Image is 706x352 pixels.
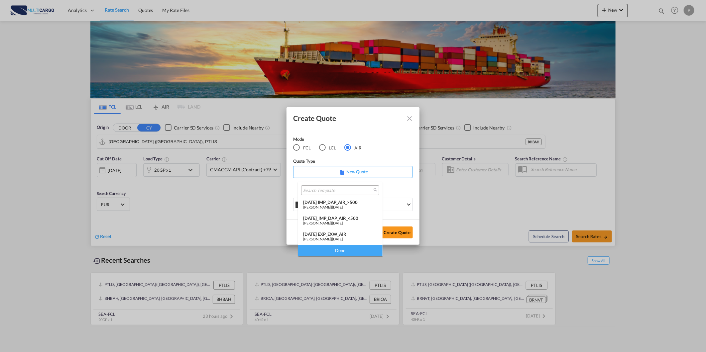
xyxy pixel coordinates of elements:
div: [DATE]_IMP_DAP_AIR_<500 [303,216,377,221]
div: [DATE] EXP_EXW_AIR [303,231,377,237]
span: [PERSON_NAME] [303,237,331,241]
input: Search Template [303,188,372,194]
span: [DATE] [332,237,343,241]
span: [DATE] [332,205,343,209]
div: | [303,205,377,209]
md-icon: icon-magnify [373,187,378,192]
div: [DATE] IMP_DAP_AIR_>500 [303,200,377,205]
div: | [303,221,377,225]
div: | [303,237,377,241]
span: [PERSON_NAME] [303,221,331,225]
span: [PERSON_NAME] [303,205,331,209]
span: [DATE] [332,221,343,225]
div: Done [298,245,383,256]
